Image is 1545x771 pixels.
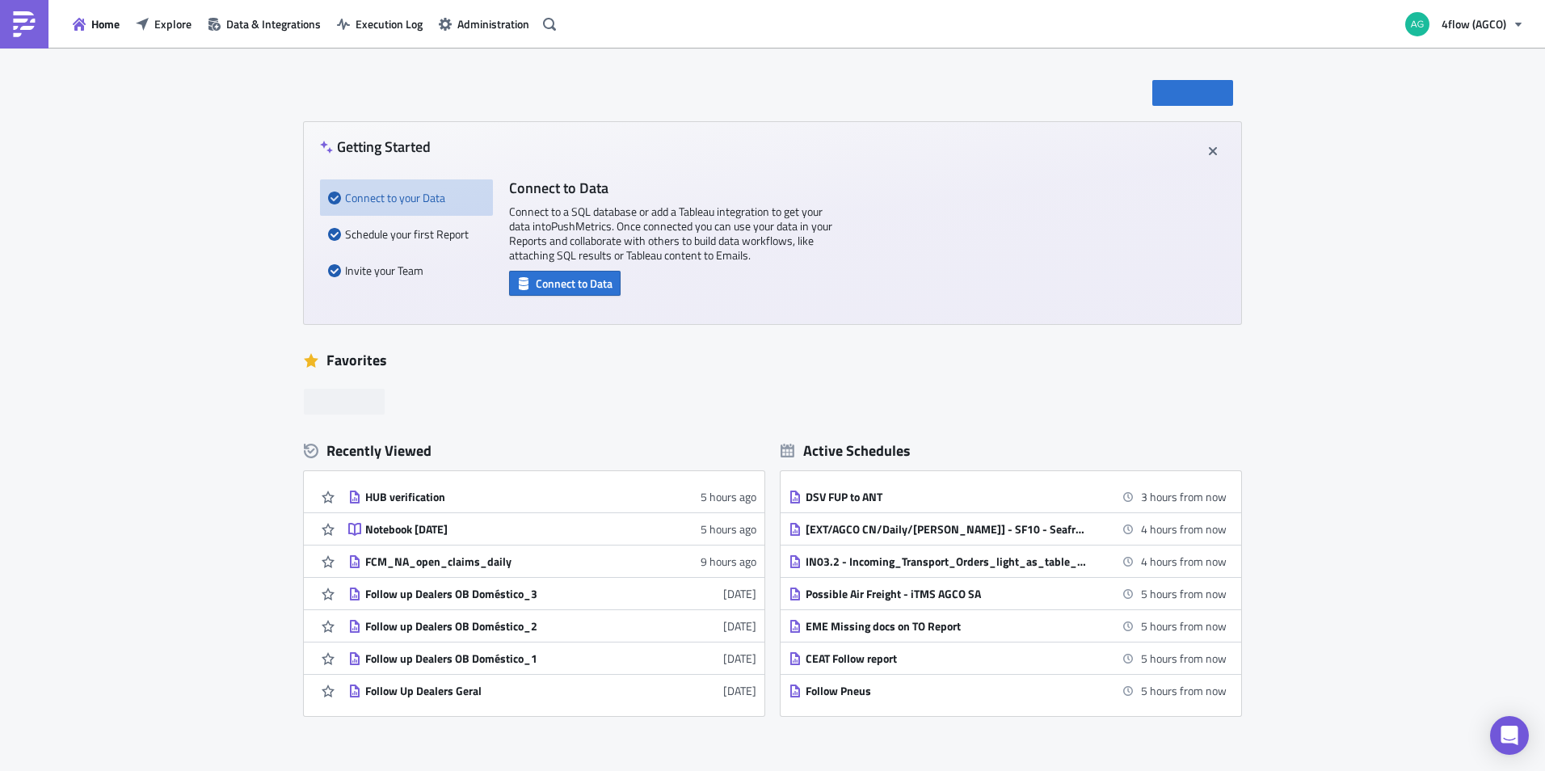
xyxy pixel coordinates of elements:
div: DSV FUP to ANT [806,490,1088,504]
a: Notebook [DATE]5 hours ago [348,513,756,545]
div: Follow up Dealers OB Doméstico_2 [365,619,648,634]
div: Connect to your Data [328,179,485,216]
a: EME Missing docs on TO Report5 hours from now [789,610,1227,642]
time: 2025-10-07 03:00 [1141,682,1227,699]
div: FCM_NA_open_claims_daily [365,554,648,569]
span: Explore [154,15,192,32]
button: Data & Integrations [200,11,329,36]
span: Connect to Data [536,275,613,292]
div: Possible Air Freight - iTMS AGCO SA [806,587,1088,601]
a: Connect to Data [509,273,621,290]
a: Follow up Dealers OB Doméstico_3[DATE] [348,578,756,609]
a: HUB verification5 hours ago [348,481,756,512]
a: Follow Up Dealers Geral[DATE] [348,675,756,706]
div: Follow Up Dealers Geral [365,684,648,698]
button: Explore [128,11,200,36]
a: Possible Air Freight - iTMS AGCO SA5 hours from now [789,578,1227,609]
h4: Connect to Data [509,179,832,196]
span: Execution Log [356,15,423,32]
a: FCM_NA_open_claims_daily9 hours ago [348,546,756,577]
time: 2025-10-04T15:03:00Z [723,650,756,667]
time: 2025-10-04T15:03:43Z [723,617,756,634]
div: HUB verification [365,490,648,504]
a: Follow Pneus5 hours from now [789,675,1227,706]
time: 2025-10-07 02:00 [1141,553,1227,570]
time: 2025-10-03T17:04:49Z [723,682,756,699]
time: 2025-10-07 03:00 [1141,585,1227,602]
a: Follow up Dealers OB Doméstico_1[DATE] [348,642,756,674]
time: 2025-10-06T20:25:41Z [701,488,756,505]
span: Home [91,15,120,32]
h4: Getting Started [320,138,431,155]
a: DSV FUP to ANT3 hours from now [789,481,1227,512]
button: Home [65,11,128,36]
time: 2025-10-07 03:00 [1141,617,1227,634]
button: Administration [431,11,537,36]
div: Favorites [304,348,1241,373]
img: PushMetrics [11,11,37,37]
img: Avatar [1404,11,1431,38]
div: Recently Viewed [304,439,764,463]
time: 2025-10-07 01:45 [1141,520,1227,537]
div: Notebook [DATE] [365,522,648,537]
div: Follow up Dealers OB Doméstico_1 [365,651,648,666]
time: 2025-10-07 03:00 [1141,650,1227,667]
div: Follow Pneus [806,684,1088,698]
a: [EXT/AGCO CN/Daily/[PERSON_NAME]] - SF10 - Seafreight Article Tracking Report4 hours from now [789,513,1227,545]
button: 4flow (AGCO) [1396,6,1533,42]
a: Follow up Dealers OB Doméstico_2[DATE] [348,610,756,642]
div: [EXT/AGCO CN/Daily/[PERSON_NAME]] - SF10 - Seafreight Article Tracking Report [806,522,1088,537]
div: IN03.2 - Incoming_Transport_Orders_light_as_table_Report_CSV_BVS/GIMA, Daily (Mon - Fri), 0700AM ... [806,554,1088,569]
div: CEAT Follow report [806,651,1088,666]
button: Connect to Data [509,271,621,296]
p: Connect to a SQL database or add a Tableau integration to get your data into PushMetrics . Once c... [509,204,832,263]
div: Follow up Dealers OB Doméstico_3 [365,587,648,601]
a: IN03.2 - Incoming_Transport_Orders_light_as_table_Report_CSV_BVS/GIMA, Daily (Mon - Fri), 0700AM ... [789,546,1227,577]
div: EME Missing docs on TO Report [806,619,1088,634]
div: Schedule your first Report [328,216,485,252]
time: 2025-10-07 01:00 [1141,488,1227,505]
span: 4flow (AGCO) [1442,15,1506,32]
div: Active Schedules [781,441,911,460]
time: 2025-10-04T17:05:25Z [723,585,756,602]
div: Invite your Team [328,252,485,289]
button: Execution Log [329,11,431,36]
div: Open Intercom Messenger [1490,716,1529,755]
time: 2025-10-06T20:25:36Z [701,520,756,537]
time: 2025-10-06T16:31:04Z [701,553,756,570]
span: Data & Integrations [226,15,321,32]
span: Administration [457,15,529,32]
a: CEAT Follow report5 hours from now [789,642,1227,674]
